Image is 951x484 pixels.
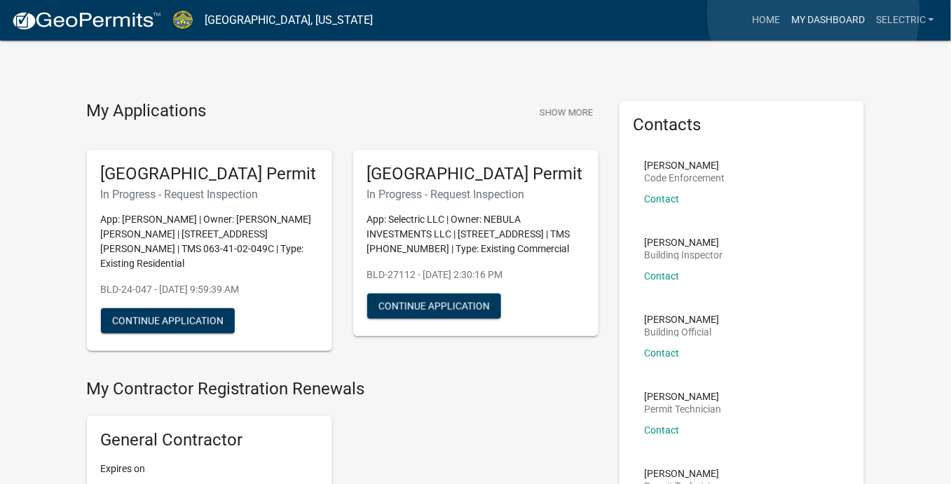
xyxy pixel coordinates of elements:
h5: General Contractor [101,430,318,450]
h6: In Progress - Request Inspection [367,188,584,201]
img: Jasper County, South Carolina [172,11,193,29]
p: App: Selectric LLC | Owner: NEBULA INVESTMENTS LLC | [STREET_ADDRESS] | TMS [PHONE_NUMBER] | Type... [367,212,584,256]
p: BLD-27112 - [DATE] 2:30:16 PM [367,268,584,282]
a: Contact [645,193,680,205]
p: [PERSON_NAME] [645,392,722,401]
p: Building Inspector [645,250,723,260]
h4: My Contractor Registration Renewals [87,379,598,399]
button: Show More [534,101,598,124]
a: Contact [645,424,680,436]
h5: [GEOGRAPHIC_DATA] Permit [101,164,318,184]
p: BLD-24-047 - [DATE] 9:59:39 AM [101,282,318,297]
p: App: [PERSON_NAME] | Owner: [PERSON_NAME] [PERSON_NAME] | [STREET_ADDRESS][PERSON_NAME] | TMS 063... [101,212,318,271]
p: Building Official [645,327,720,337]
h5: Contacts [634,115,851,135]
a: Home [746,7,786,34]
p: [PERSON_NAME] [645,314,720,324]
button: Continue Application [101,308,235,333]
p: Expires on [101,462,318,476]
a: My Dashboard [786,7,870,34]
a: Contact [645,270,680,282]
h6: In Progress - Request Inspection [101,188,318,201]
p: [PERSON_NAME] [645,469,722,478]
p: Permit Technician [645,404,722,414]
a: Selectric [870,7,940,34]
button: Continue Application [367,293,501,319]
p: Code Enforcement [645,173,725,183]
p: [PERSON_NAME] [645,237,723,247]
a: Contact [645,347,680,359]
a: [GEOGRAPHIC_DATA], [US_STATE] [205,8,373,32]
p: [PERSON_NAME] [645,160,725,170]
h4: My Applications [87,101,207,122]
h5: [GEOGRAPHIC_DATA] Permit [367,164,584,184]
